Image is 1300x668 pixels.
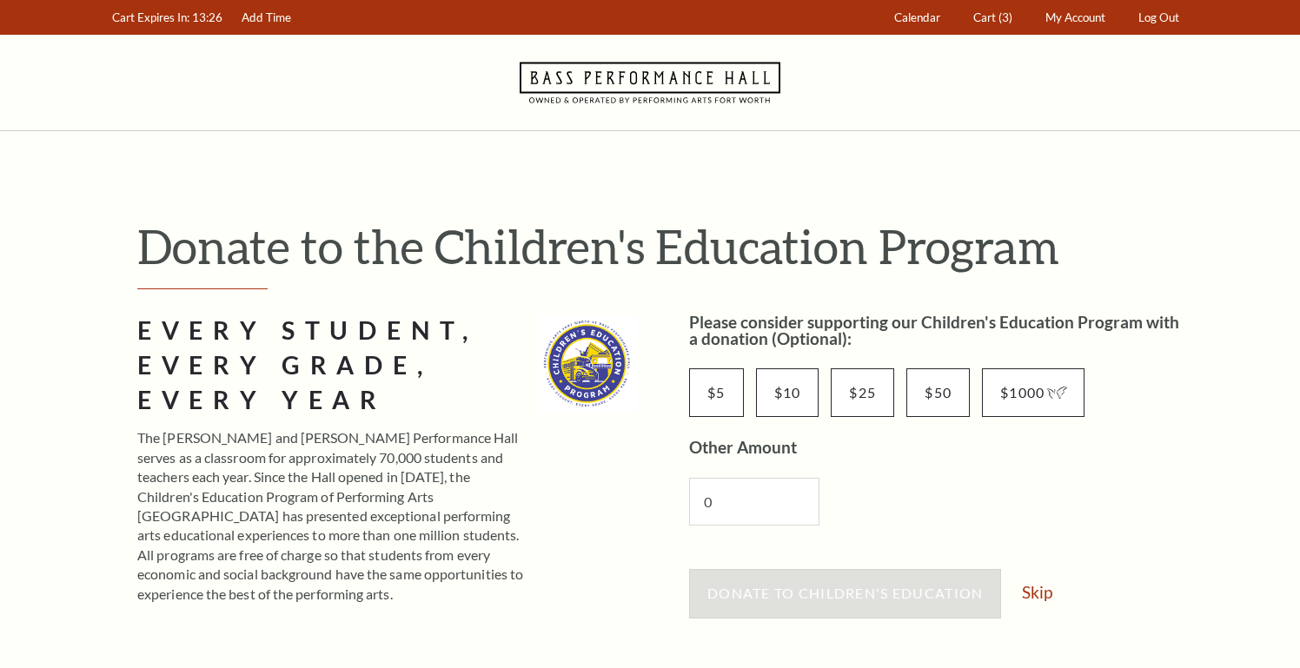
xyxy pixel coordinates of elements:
[689,437,797,457] label: Other Amount
[906,368,970,417] input: $50
[689,569,1001,618] button: Donate to Children's Education
[192,10,222,24] span: 13:26
[689,312,1179,348] label: Please consider supporting our Children's Education Program with a donation (Optional):
[973,10,996,24] span: Cart
[707,585,983,601] span: Donate to Children's Education
[831,368,894,417] input: $25
[689,368,744,417] input: $5
[537,314,637,413] img: cep_logo_2022_standard_335x335.jpg
[1022,584,1052,600] a: Skip
[1045,10,1105,24] span: My Account
[965,1,1021,35] a: Cart (3)
[756,368,819,417] input: $10
[998,10,1012,24] span: (3)
[886,1,949,35] a: Calendar
[112,10,189,24] span: Cart Expires In:
[894,10,940,24] span: Calendar
[137,314,525,418] h2: Every Student, Every Grade, Every Year
[982,368,1084,417] input: $1000
[1038,1,1114,35] a: My Account
[234,1,300,35] a: Add Time
[1131,1,1188,35] a: Log Out
[137,218,1189,274] h1: Donate to the Children's Education Program
[137,428,525,604] p: The [PERSON_NAME] and [PERSON_NAME] Performance Hall serves as a classroom for approximately 70,0...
